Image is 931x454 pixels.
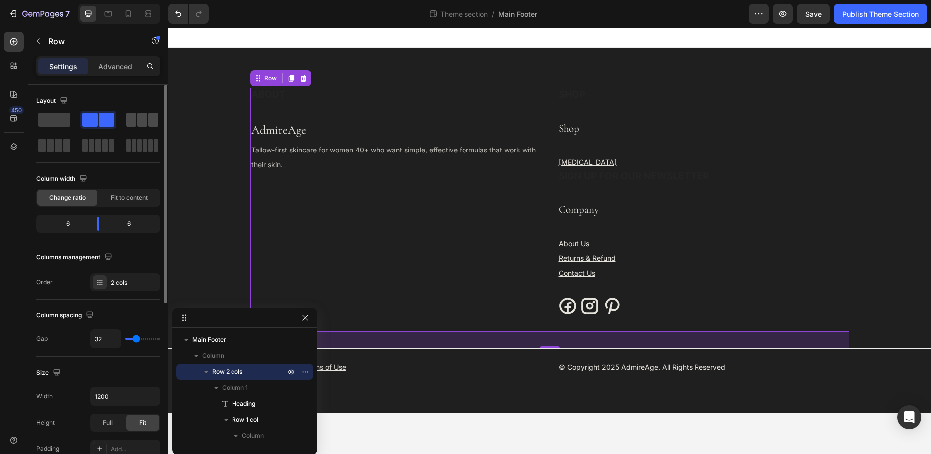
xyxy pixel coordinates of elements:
div: 6 [107,217,158,231]
div: Column spacing [36,309,96,322]
h3: SIGN UP FOR OUR NEWSLETTER [390,142,681,156]
div: Add... [111,445,158,454]
p: 7 [65,8,70,20]
p: © Copyright 2025 AdmireAge. All Rights Reserved [391,334,680,344]
p: Advanced [98,61,132,72]
span: Main Footer [498,9,537,19]
span: Column [202,351,224,361]
div: Row [94,46,111,55]
button: Publish Theme Section [834,4,927,24]
span: Theme section [438,9,490,19]
a: Returns & Refund [391,226,448,234]
input: Auto [91,330,121,348]
iframe: Design area [168,28,931,454]
a: Privacy Policy [83,335,129,343]
div: Publish Theme Section [842,9,919,19]
div: Open Intercom Messenger [897,405,921,429]
p: Shop [391,91,680,110]
a: [MEDICAL_DATA] [391,130,449,139]
button: Save [797,4,830,24]
p: Company [391,172,448,191]
div: 450 [9,106,24,114]
span: Row 2 cols [212,367,242,377]
div: Columns management [36,251,114,264]
h3: SHOP [390,60,681,74]
span: Heading [232,399,255,409]
div: Layout [36,94,70,108]
span: Full [103,418,113,427]
div: Height [36,418,55,427]
div: Padding [36,444,59,453]
span: Row 1 col [232,415,258,425]
a: Terms of Use [135,335,178,343]
span: Fit [139,418,146,427]
div: Order [36,278,53,287]
p: Settings [49,61,77,72]
div: Width [36,392,53,401]
div: Undo/Redo [168,4,209,24]
button: 7 [4,4,74,24]
span: / [492,9,494,19]
span: Change ratio [49,193,86,202]
span: Fit to content [111,193,148,202]
div: 6 [38,217,89,231]
span: Main Footer [192,335,226,345]
input: Auto [91,387,160,405]
a: About Us [391,211,421,220]
div: Gap [36,334,48,343]
a: Contact Us [391,241,427,249]
div: Column width [36,172,89,186]
span: Column [242,431,264,441]
span: Save [805,10,822,18]
div: Size [36,366,63,380]
span: Column 1 [222,383,248,393]
p: Row [48,35,133,47]
div: 2 cols [111,278,158,287]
